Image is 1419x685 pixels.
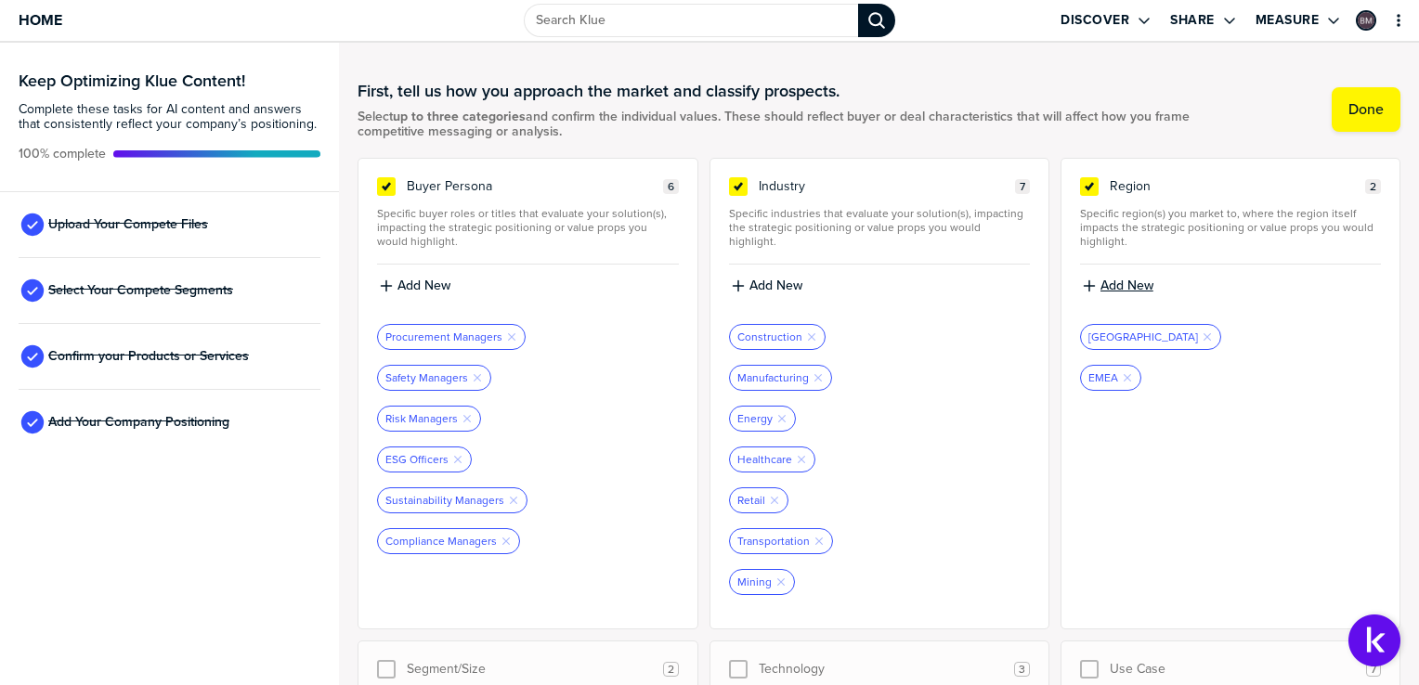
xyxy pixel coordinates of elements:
span: Specific industries that evaluate your solution(s), impacting the strategic positioning or value ... [729,207,1030,249]
button: Remove Tag [796,454,807,465]
button: Add New [729,276,1030,296]
button: Remove Tag [813,372,824,383]
label: Discover [1061,12,1129,29]
button: Remove Tag [506,331,517,342]
span: 7 [1371,663,1376,677]
span: 2 [668,663,674,677]
label: Add New [1100,278,1153,294]
label: Add New [749,278,802,294]
input: Search Klue [524,4,858,37]
label: Done [1348,100,1384,119]
span: Home [19,12,62,28]
button: Open Support Center [1348,614,1400,666]
div: Barb Mard [1356,10,1376,31]
span: Region [1110,179,1151,194]
a: Edit Profile [1354,8,1378,32]
span: Upload Your Compete Files [48,217,208,232]
span: Add Your Company Positioning [48,415,229,430]
button: Remove Tag [775,576,787,588]
button: Done [1332,87,1400,132]
span: Segment/Size [407,662,486,677]
button: Add New [377,276,678,296]
span: Select and confirm the individual values. These should reflect buyer or deal characteristics that... [358,110,1228,139]
div: Search Klue [858,4,895,37]
button: Remove Tag [814,536,825,547]
button: Remove Tag [1202,331,1213,342]
span: Select Your Compete Segments [48,283,233,298]
button: Remove Tag [1122,372,1133,383]
button: Remove Tag [776,413,788,424]
button: Remove Tag [508,495,519,506]
button: Add New [1080,276,1381,296]
button: Remove Tag [806,331,817,342]
span: Active [19,147,106,162]
span: Use Case [1110,662,1165,677]
label: Add New [397,278,450,294]
h1: First, tell us how you approach the market and classify prospects. [358,80,1228,102]
button: Remove Tag [452,454,463,465]
img: 773b312f6bb182941ae6a8f00171ac48-sml.png [1358,12,1374,29]
span: 3 [1019,663,1025,677]
h3: Keep Optimizing Klue Content! [19,72,320,89]
span: 2 [1370,180,1376,194]
span: Specific region(s) you market to, where the region itself impacts the strategic positioning or va... [1080,207,1381,249]
strong: up to three categories [393,107,526,126]
span: Confirm your Products or Services [48,349,249,364]
button: Remove Tag [501,536,512,547]
label: Share [1170,12,1215,29]
span: Complete these tasks for AI content and answers that consistently reflect your company’s position... [19,102,320,132]
label: Measure [1256,12,1320,29]
button: Remove Tag [462,413,473,424]
span: Industry [759,179,805,194]
span: Technology [759,662,825,677]
span: 6 [668,180,674,194]
button: Remove Tag [769,495,780,506]
span: Specific buyer roles or titles that evaluate your solution(s), impacting the strategic positionin... [377,207,678,249]
span: Buyer Persona [407,179,492,194]
span: 7 [1020,180,1025,194]
button: Remove Tag [472,372,483,383]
